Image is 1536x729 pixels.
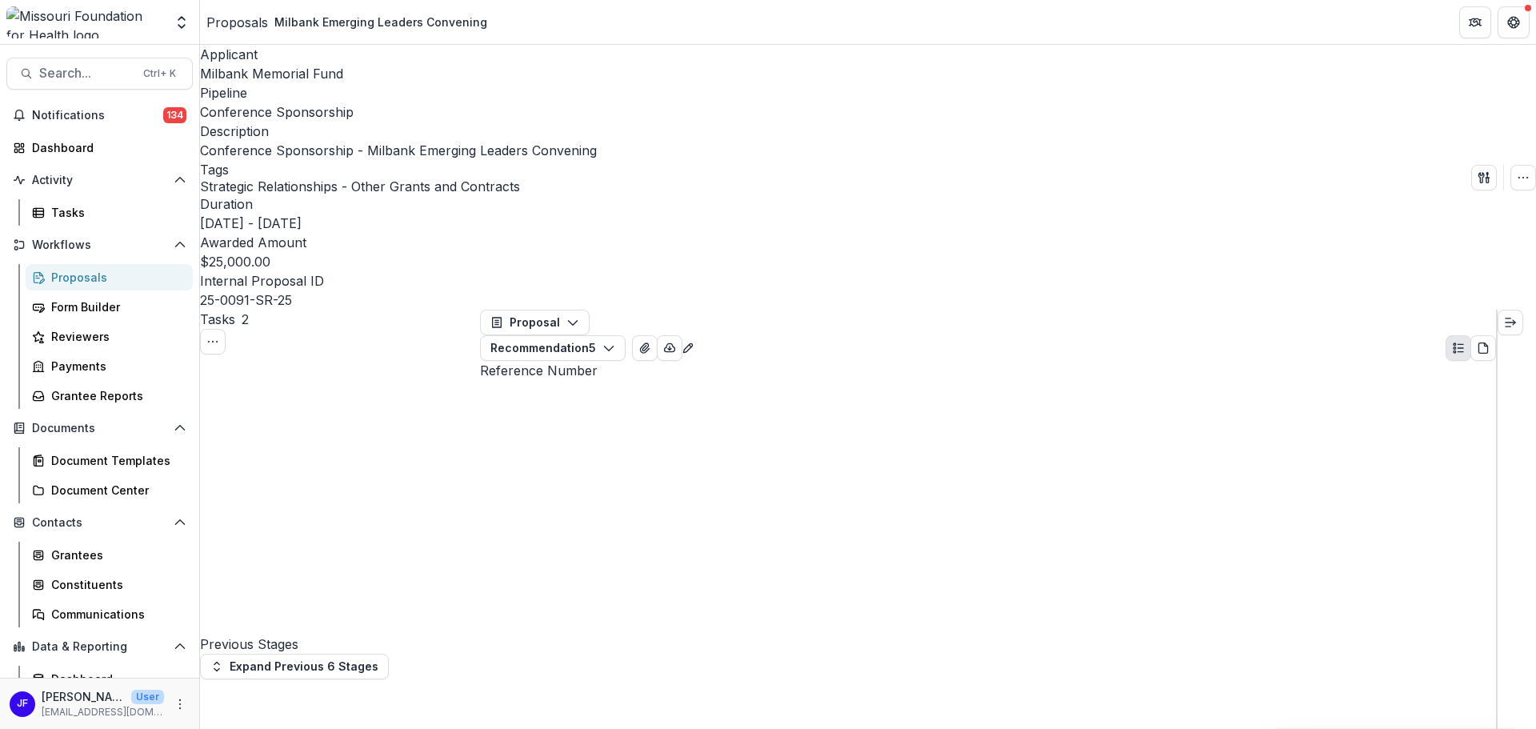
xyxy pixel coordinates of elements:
a: Reviewers [26,323,193,350]
span: Search... [39,66,134,81]
div: Form Builder [51,298,180,315]
p: Tags [200,160,597,179]
a: Tasks [26,199,193,226]
div: Jean Freeman-Crawford [17,699,28,709]
button: Open Data & Reporting [6,634,193,659]
p: [PERSON_NAME] [42,688,125,705]
a: Communications [26,601,193,627]
div: Milbank Emerging Leaders Convening [274,14,487,30]
button: Partners [1459,6,1491,38]
p: Description [200,122,597,141]
div: Dashboard [32,139,180,156]
a: Form Builder [26,294,193,320]
p: Reference Number [480,361,1496,380]
div: Communications [51,606,180,623]
a: Dashboard [6,134,193,161]
p: $25,000.00 [200,252,270,271]
span: Activity [32,174,167,187]
button: Recommendation5 [480,335,626,361]
button: View Attached Files [632,335,658,361]
a: Payments [26,353,193,379]
div: Dashboard [51,671,180,687]
p: Applicant [200,45,597,64]
span: Notifications [32,109,163,122]
a: Document Center [26,477,193,503]
span: 134 [163,107,186,123]
a: Proposals [206,13,268,32]
p: Awarded Amount [200,233,597,252]
div: Document Templates [51,452,180,469]
button: Notifications134 [6,102,193,128]
button: Expand right [1498,310,1523,335]
nav: breadcrumb [206,10,494,34]
p: Internal Proposal ID [200,271,597,290]
img: Missouri Foundation for Health logo [6,6,164,38]
button: Search... [6,58,193,90]
a: Milbank Memorial Fund [200,66,343,82]
p: 25-0091-SR-25 [200,290,292,310]
p: Conference Sponsorship - Milbank Emerging Leaders Convening [200,141,597,160]
span: Documents [32,422,167,435]
button: Open Workflows [6,232,193,258]
span: Workflows [32,238,167,252]
button: Toggle View Cancelled Tasks [200,329,226,354]
p: Pipeline [200,83,597,102]
button: Open Activity [6,167,193,193]
button: Get Help [1498,6,1530,38]
div: Payments [51,358,180,375]
button: More [170,695,190,714]
div: Constituents [51,576,180,593]
h3: Tasks [200,310,235,329]
h4: Previous Stages [200,635,480,654]
div: Proposals [51,269,180,286]
div: Grantees [51,547,180,563]
p: [DATE] - [DATE] [200,214,302,233]
button: Edit as form [682,338,694,357]
span: Contacts [32,516,167,530]
p: Duration [200,194,597,214]
a: Grantees [26,542,193,568]
button: PDF view [1470,335,1496,361]
button: Plaintext view [1446,335,1471,361]
a: Constituents [26,571,193,598]
a: Dashboard [26,666,193,692]
div: Ctrl + K [140,65,179,82]
a: Grantee Reports [26,383,193,409]
button: Open Contacts [6,510,193,535]
div: Reviewers [51,328,180,345]
p: User [131,690,164,704]
div: Document Center [51,482,180,499]
a: Proposals [26,264,193,290]
span: Strategic Relationships - Other Grants and Contracts [200,179,520,194]
div: Grantee Reports [51,387,180,404]
p: Conference Sponsorship [200,102,354,122]
p: [EMAIL_ADDRESS][DOMAIN_NAME] [42,705,164,719]
a: Document Templates [26,447,193,474]
div: Tasks [51,204,180,221]
button: Open entity switcher [170,6,193,38]
span: 2 [242,311,249,327]
span: Data & Reporting [32,640,167,654]
button: Proposal [480,310,590,335]
button: Expand Previous 6 Stages [200,654,389,679]
button: Open Documents [6,415,193,441]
